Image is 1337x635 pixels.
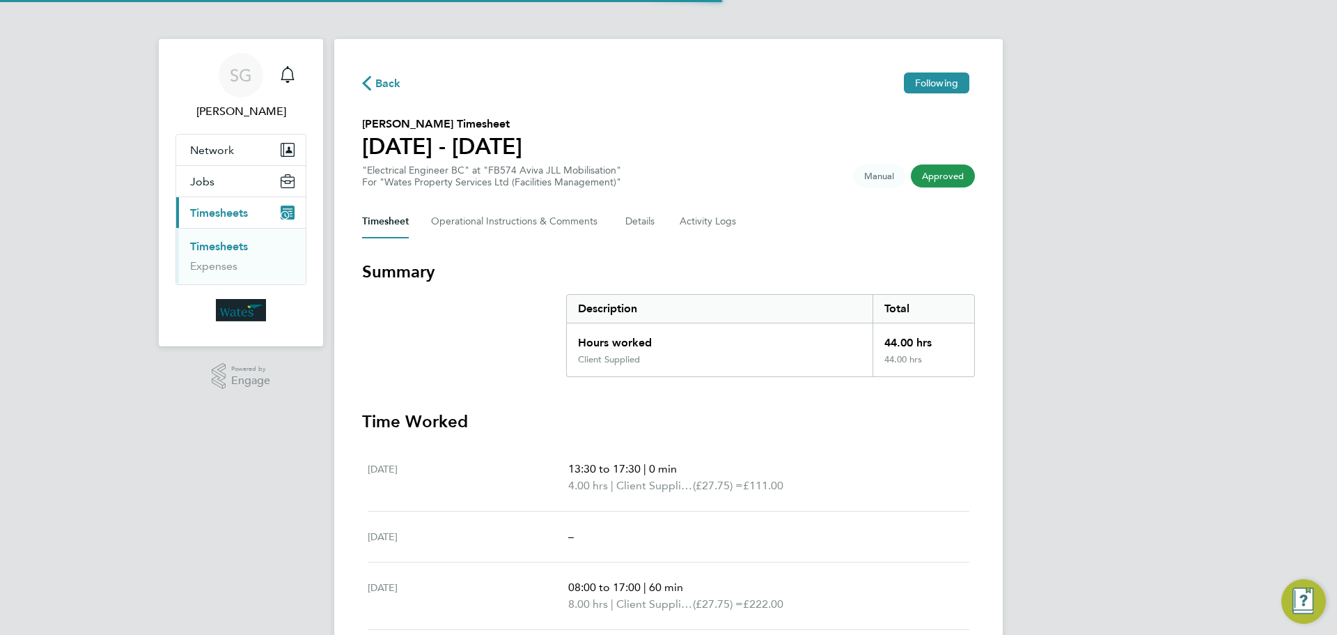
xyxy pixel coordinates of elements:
button: Engage Resource Center [1281,579,1326,624]
h3: Summary [362,261,975,283]
nav: Main navigation [159,39,323,346]
span: | [611,597,613,611]
button: Timesheet [362,205,409,238]
button: Following [904,72,969,93]
span: 08:00 to 17:00 [568,581,641,594]
span: | [611,479,613,492]
span: Powered by [231,363,270,375]
span: Client Supplied [616,477,693,494]
span: | [643,462,646,475]
span: Svetlin Grigorov [175,103,306,120]
span: 8.00 hrs [568,597,608,611]
div: Hours worked [567,323,873,354]
span: 4.00 hrs [568,479,608,492]
div: Timesheets [176,228,306,284]
button: Back [362,74,401,91]
div: Total [873,295,974,323]
span: (£27.75) = [693,597,743,611]
a: Timesheets [190,240,248,253]
button: Operational Instructions & Comments [431,205,603,238]
a: Powered byEngage [212,363,271,390]
span: 60 min [649,581,683,594]
span: – [568,530,574,543]
h1: [DATE] - [DATE] [362,132,522,160]
a: Expenses [190,259,237,273]
div: Client Supplied [578,354,640,365]
span: This timesheet was manually created. [853,165,905,188]
button: Details [625,205,657,238]
div: "Electrical Engineer BC" at "FB574 Aviva JLL Mobilisation" [362,165,621,188]
span: (£27.75) = [693,479,743,492]
span: Timesheets [190,206,248,220]
span: Jobs [190,175,214,188]
img: wates-logo-retina.png [216,299,266,321]
button: Timesheets [176,197,306,228]
h2: [PERSON_NAME] Timesheet [362,116,522,132]
span: SG [230,66,252,84]
button: Network [176,135,306,165]
span: £111.00 [743,479,783,492]
span: | [643,581,646,594]
button: Jobs [176,166,306,197]
button: Activity Logs [680,205,738,238]
span: £222.00 [743,597,783,611]
div: Description [567,295,873,323]
span: Network [190,144,234,157]
h3: Time Worked [362,411,975,433]
span: Back [375,75,401,92]
span: Following [915,77,958,89]
a: Go to home page [175,299,306,321]
div: [DATE] [368,579,568,613]
div: 44.00 hrs [873,323,974,354]
span: This timesheet has been approved. [911,165,975,188]
a: SG[PERSON_NAME] [175,53,306,120]
div: Summary [566,294,975,377]
div: For "Wates Property Services Ltd (Facilities Management)" [362,176,621,188]
div: 44.00 hrs [873,354,974,376]
span: Client Supplied [616,596,693,613]
span: Engage [231,375,270,387]
div: [DATE] [368,461,568,494]
span: 0 min [649,462,677,475]
div: [DATE] [368,528,568,545]
span: 13:30 to 17:30 [568,462,641,475]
